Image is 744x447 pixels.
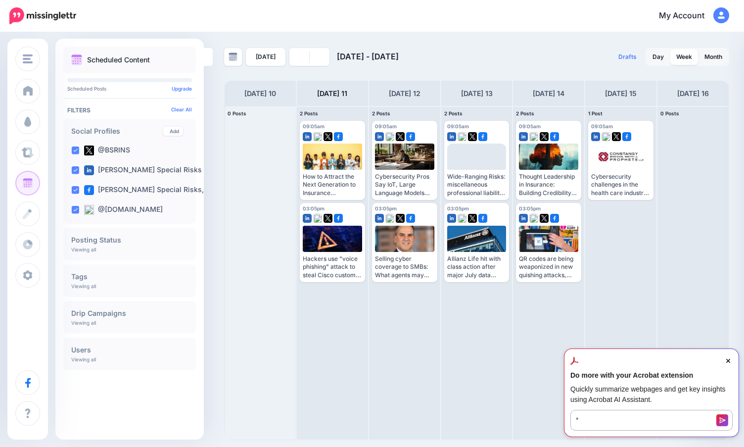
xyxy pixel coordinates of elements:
[9,7,76,24] img: Missinglettr
[550,214,559,223] img: facebook-square.png
[372,110,390,116] span: 2 Posts
[71,283,96,289] p: Viewing all
[540,214,549,223] img: twitter-square.png
[375,255,434,279] div: Selling cyber coverage to SMBs: What agents may miss [URL][DOMAIN_NAME]
[87,56,150,63] p: Scheduled Content
[533,88,564,99] h4: [DATE] 14
[447,132,456,141] img: linkedin-square.png
[622,132,631,141] img: facebook-square.png
[447,123,469,129] span: 09:05am
[660,110,679,116] span: 0 Posts
[71,310,188,317] h4: Drip Campaigns
[324,132,332,141] img: twitter-square.png
[71,247,96,252] p: Viewing all
[461,88,493,99] h4: [DATE] 13
[71,128,163,135] h4: Social Profiles
[67,86,192,91] p: Scheduled Posts
[244,88,276,99] h4: [DATE] 10
[84,205,163,215] label: @[DOMAIN_NAME]
[385,214,394,223] img: bluesky-square.png
[647,49,670,65] a: Day
[303,123,325,129] span: 09:05am
[396,132,405,141] img: twitter-square.png
[317,88,347,99] h4: [DATE] 11
[677,88,709,99] h4: [DATE] 16
[519,123,541,129] span: 09:05am
[540,132,549,141] img: twitter-square.png
[591,132,600,141] img: linkedin-square.png
[478,214,487,223] img: facebook-square.png
[447,214,456,223] img: linkedin-square.png
[71,273,188,280] h4: Tags
[389,88,420,99] h4: [DATE] 12
[447,255,507,279] div: Allianz Life hit with class action after major July data breach [URL][DOMAIN_NAME]
[303,255,362,279] div: Hackers use "voice phishing" attack to steal Cisco customer personal info [URL][DOMAIN_NAME]
[84,165,94,175] img: linkedin-square.png
[406,132,415,141] img: facebook-square.png
[171,106,192,112] a: Clear All
[375,123,397,129] span: 09:05am
[588,110,603,116] span: 1 Post
[385,132,394,141] img: bluesky-square.png
[67,106,192,114] h4: Filters
[670,49,698,65] a: Week
[458,132,466,141] img: bluesky-square.png
[375,132,384,141] img: linkedin-square.png
[71,237,188,244] h4: Posting Status
[84,146,130,155] label: @BSRINS
[71,320,96,326] p: Viewing all
[447,205,469,211] span: 03:05pm
[375,173,434,197] div: Cybersecurity Pros Say IoT, Large Language Models Are Risk Areas of Concern [URL][DOMAIN_NAME]
[468,214,477,223] img: twitter-square.png
[228,110,246,116] span: 0 Posts
[519,132,528,141] img: linkedin-square.png
[334,214,343,223] img: facebook-square.png
[337,51,399,61] span: [DATE] - [DATE]
[23,54,33,63] img: menu.png
[458,214,466,223] img: bluesky-square.png
[618,54,637,60] span: Drafts
[519,205,541,211] span: 03:05pm
[591,173,651,197] div: Cybersecurity challenges in the health care industry: Legal, regulatory, and risk considerations ...
[591,123,613,129] span: 09:05am
[303,205,325,211] span: 03:05pm
[529,214,538,223] img: bluesky-square.png
[478,132,487,141] img: facebook-square.png
[516,110,534,116] span: 2 Posts
[303,132,312,141] img: linkedin-square.png
[84,185,94,195] img: facebook-square.png
[519,255,578,279] div: QR codes are being weaponized in new quishing attacks, and most people don’t realize – here's how...
[324,214,332,223] img: twitter-square.png
[303,214,312,223] img: linkedin-square.png
[300,110,318,116] span: 2 Posts
[375,205,397,211] span: 03:05pm
[229,52,237,61] img: calendar-grey-darker.png
[529,132,538,141] img: bluesky-square.png
[84,146,94,155] img: twitter-square.png
[172,86,192,92] a: Upgrade
[71,347,188,353] h4: Users
[468,132,477,141] img: twitter-square.png
[649,4,729,28] a: My Account
[163,127,183,136] a: Add
[334,132,343,141] img: facebook-square.png
[444,110,463,116] span: 2 Posts
[519,173,578,197] div: Thought Leadership in Insurance: Building Credibility Through Insights and Industry Commentary [U...
[375,214,384,223] img: linkedin-square.png
[396,214,405,223] img: twitter-square.png
[84,165,213,175] label: [PERSON_NAME] Special Risks (…
[612,132,621,141] img: twitter-square.png
[313,132,322,141] img: bluesky-square.png
[303,173,362,197] div: How to Attract the Next Generation to Insurance [URL][DOMAIN_NAME]
[602,132,610,141] img: bluesky-square.png
[71,356,96,362] p: Viewing all
[550,132,559,141] img: facebook-square.png
[406,214,415,223] img: facebook-square.png
[84,185,212,195] label: [PERSON_NAME] Special Risks, …
[313,214,322,223] img: bluesky-square.png
[463,165,490,179] div: Loading
[519,214,528,223] img: linkedin-square.png
[246,48,285,66] a: [DATE]
[447,173,507,197] div: Wide-Ranging Risks: miscellaneous professional liability [URL][DOMAIN_NAME]
[698,49,728,65] a: Month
